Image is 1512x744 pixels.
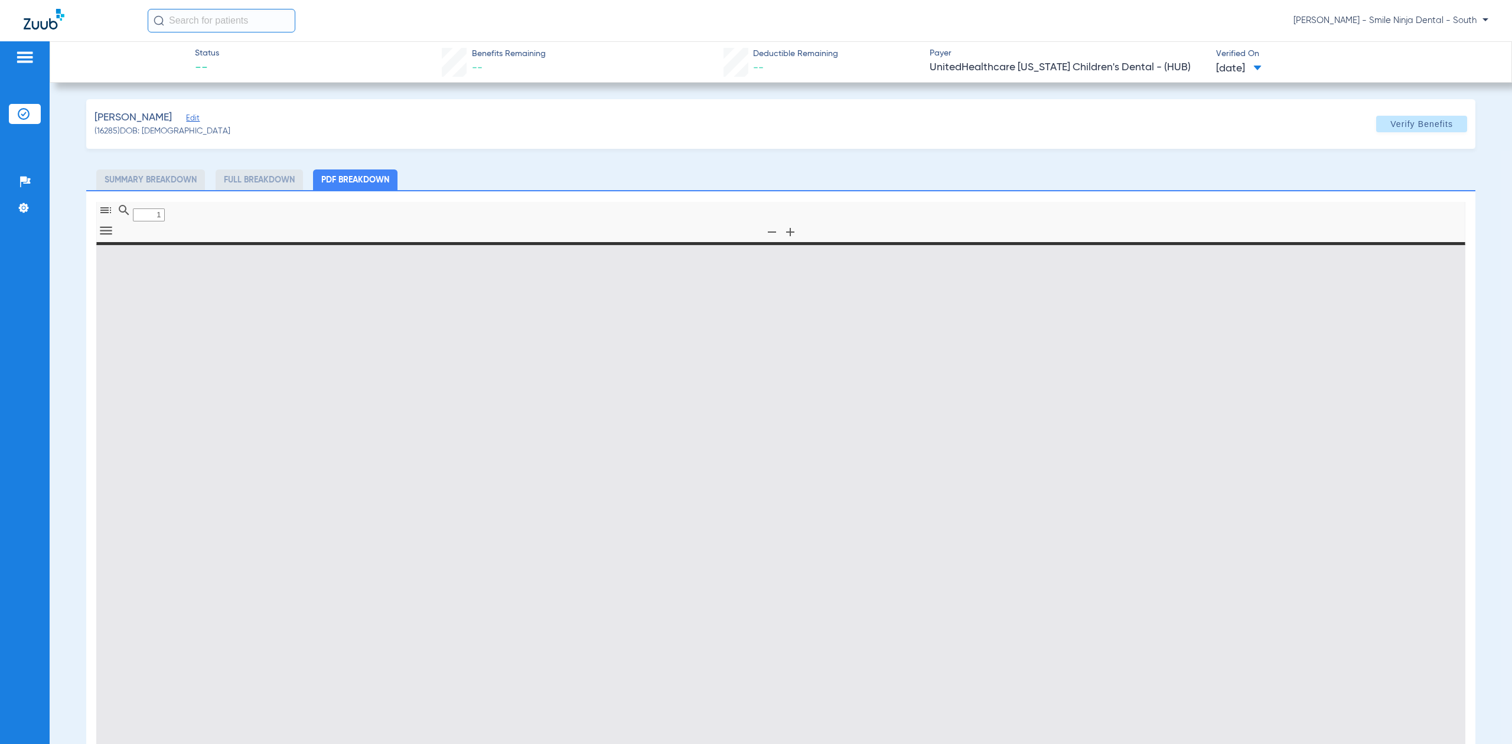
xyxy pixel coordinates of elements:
button: Toggle Sidebar [96,202,116,219]
li: Summary Breakdown [96,169,205,190]
span: UnitedHealthcare [US_STATE] Children's Dental - (HUB) [930,60,1206,75]
button: Tools [96,224,116,240]
span: -- [472,63,483,73]
svg: Tools [98,223,114,239]
span: [PERSON_NAME] [94,110,172,125]
span: -- [753,63,764,73]
span: Status [195,47,219,60]
img: hamburger-icon [15,50,34,64]
span: Verified On [1216,48,1493,60]
span: [DATE] [1216,61,1262,76]
span: Payer [930,47,1206,60]
span: [PERSON_NAME] - Smile Ninja Dental - South [1293,15,1488,27]
pdf-shy-button: Zoom In [781,232,799,241]
span: -- [195,60,219,77]
span: Benefits Remaining [472,48,546,60]
pdf-shy-button: Zoom Out [762,232,781,241]
pdf-shy-button: Find in Document [115,210,133,219]
span: Deductible Remaining [753,48,838,60]
button: Zoom Out [762,224,782,241]
button: Zoom In [780,224,800,241]
input: Search for patients [148,9,295,32]
img: Search Icon [154,15,164,26]
input: Page [133,208,165,221]
li: PDF Breakdown [313,169,397,190]
span: (16285) DOB: [DEMOGRAPHIC_DATA] [94,125,230,138]
li: Full Breakdown [216,169,303,190]
img: Zuub Logo [24,9,64,30]
button: Verify Benefits [1376,116,1467,132]
span: Verify Benefits [1390,119,1453,129]
pdf-shy-button: Toggle Sidebar [96,210,115,219]
button: Find in Document [114,202,134,219]
span: Edit [186,114,197,125]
